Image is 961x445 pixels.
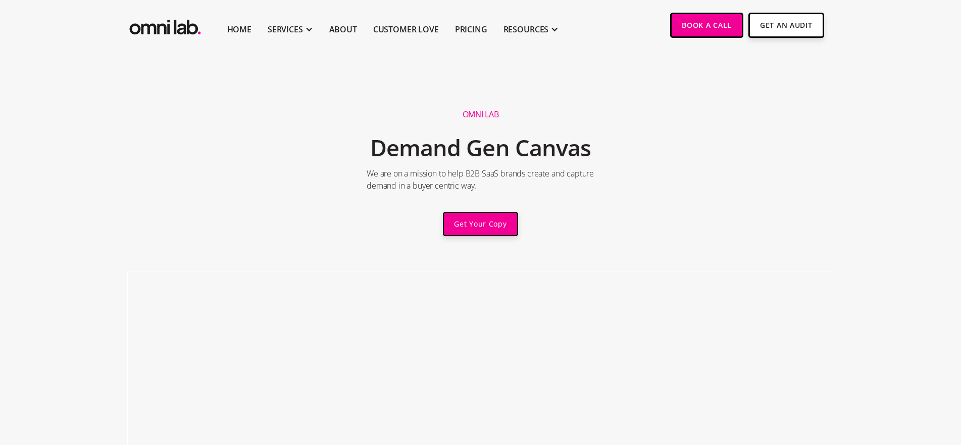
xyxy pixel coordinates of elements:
[268,23,303,35] div: SERVICES
[313,109,649,120] h1: Omni Lab
[127,13,203,37] a: home
[367,167,594,192] p: We are on a mission to help B2B SaaS brands create and capture demand in a buyer centric way.
[443,212,518,236] a: Get Your Copy
[779,328,961,445] iframe: Chat Widget
[503,23,549,35] div: RESOURCES
[373,23,439,35] a: Customer Love
[670,13,743,38] a: Book a Call
[329,23,357,35] a: About
[748,13,824,38] a: Get An Audit
[455,23,487,35] a: Pricing
[127,13,203,37] img: Omni Lab: B2B SaaS Demand Generation Agency
[313,128,649,168] h2: Demand Gen Canvas
[227,23,251,35] a: Home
